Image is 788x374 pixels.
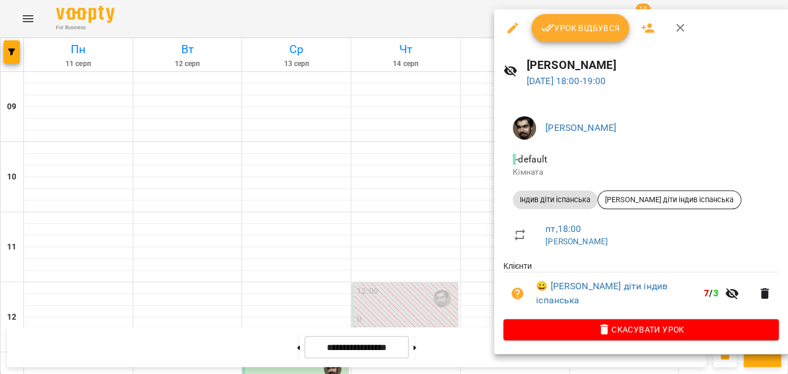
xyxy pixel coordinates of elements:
button: Скасувати Урок [503,319,779,340]
div: [PERSON_NAME] діти індив іспанська [597,191,741,209]
button: Урок відбувся [531,14,630,42]
h6: [PERSON_NAME] [527,56,779,74]
span: [PERSON_NAME] діти індив іспанська [598,195,741,205]
span: Урок відбувся [541,21,620,35]
b: / [704,288,718,299]
span: 7 [704,288,709,299]
p: Кімната [513,167,769,178]
ul: Клієнти [503,260,779,318]
span: Індив діти іспанська [513,195,597,205]
a: 😀 [PERSON_NAME] діти індив іспанська [536,279,699,307]
span: - default [513,154,549,165]
img: 411bd80eb2f4a94e0480528abeb960c8.jpg [513,116,536,140]
a: [DATE] 18:00-19:00 [527,75,606,86]
span: Скасувати Урок [513,323,769,337]
span: 3 [713,288,718,299]
button: Візит ще не сплачено. Додати оплату? [503,279,531,307]
a: [PERSON_NAME] [545,122,616,133]
a: пт , 18:00 [545,223,581,234]
a: [PERSON_NAME] [545,237,608,246]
